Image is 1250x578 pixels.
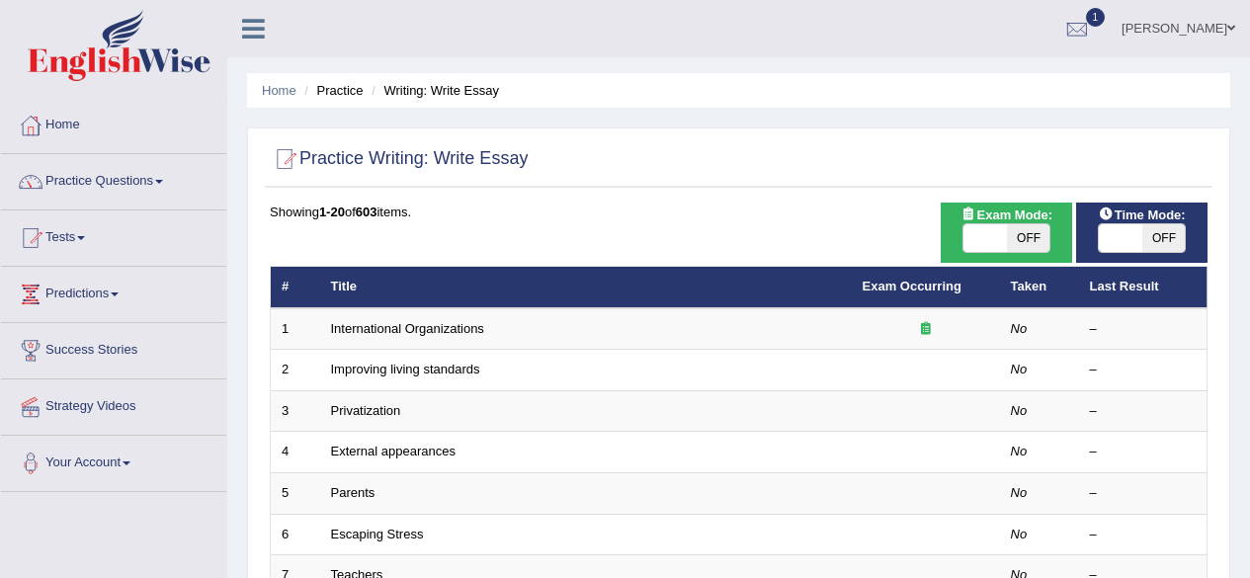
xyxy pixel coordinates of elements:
[271,473,320,515] td: 5
[1011,362,1028,376] em: No
[1,379,226,429] a: Strategy Videos
[1079,267,1208,308] th: Last Result
[271,308,320,350] td: 1
[1011,444,1028,458] em: No
[320,267,852,308] th: Title
[1011,321,1028,336] em: No
[954,205,1060,225] span: Exam Mode:
[331,485,375,500] a: Parents
[1142,224,1186,252] span: OFF
[1091,205,1194,225] span: Time Mode:
[319,205,345,219] b: 1-20
[1011,527,1028,541] em: No
[1090,320,1197,339] div: –
[1086,8,1106,27] span: 1
[1,154,226,204] a: Practice Questions
[1090,526,1197,544] div: –
[299,81,363,100] li: Practice
[262,83,296,98] a: Home
[1090,443,1197,461] div: –
[1000,267,1079,308] th: Taken
[271,267,320,308] th: #
[271,432,320,473] td: 4
[1007,224,1050,252] span: OFF
[331,362,480,376] a: Improving living standards
[356,205,377,219] b: 603
[941,203,1072,263] div: Show exams occurring in exams
[367,81,499,100] li: Writing: Write Essay
[1090,361,1197,379] div: –
[271,390,320,432] td: 3
[1,323,226,372] a: Success Stories
[331,403,401,418] a: Privatization
[270,203,1208,221] div: Showing of items.
[271,514,320,555] td: 6
[1011,403,1028,418] em: No
[1,210,226,260] a: Tests
[331,444,456,458] a: External appearances
[271,350,320,391] td: 2
[863,279,961,293] a: Exam Occurring
[270,144,528,174] h2: Practice Writing: Write Essay
[1011,485,1028,500] em: No
[1,267,226,316] a: Predictions
[863,320,989,339] div: Exam occurring question
[331,527,424,541] a: Escaping Stress
[1090,402,1197,421] div: –
[1090,484,1197,503] div: –
[1,98,226,147] a: Home
[1,436,226,485] a: Your Account
[331,321,484,336] a: International Organizations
